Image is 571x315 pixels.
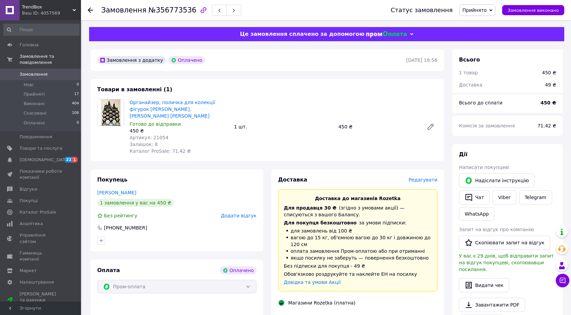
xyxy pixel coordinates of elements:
span: 22 [64,157,72,163]
span: Замовлення [20,71,48,77]
div: Обов'язково роздрукуйте та наклейте ЕН на посилку [284,271,432,277]
a: WhatsApp [459,207,494,221]
span: Доставка [459,82,482,88]
span: У вас є 29 днів, щоб відправити запит на відгук покупцеві, скопіювавши посилання. [459,253,554,272]
div: 1 шт. [231,122,335,131]
span: Всього [459,56,480,63]
span: Показники роботи компанії [20,168,62,180]
a: Довідка та умови Акції [284,280,341,285]
span: Залишок: 8 [130,142,158,147]
span: Доставка [278,176,307,183]
span: Прийняті [24,91,45,97]
span: 0 [77,120,79,126]
li: для замовлень від 100 ₴ [284,227,432,234]
span: Відгуки [20,186,37,192]
b: 450 ₴ [541,100,556,105]
button: Чат [459,190,490,204]
span: Аналітика [20,221,43,227]
span: Каталог ProSale: 71.42 ₴ [130,148,191,154]
span: Редагувати [409,177,437,183]
span: Оплачені [24,120,45,126]
div: 450 ₴ [542,69,556,76]
span: [DEMOGRAPHIC_DATA] [20,157,70,163]
span: Для покупця безкоштовно [284,220,357,225]
span: Оплата [97,267,120,273]
span: Покупці [20,198,38,204]
li: оплата замовлення Пром-оплатою або при отриманні [284,248,432,255]
span: Це замовлення сплачено за допомогою [240,31,364,37]
span: 1 [72,157,78,163]
span: Комісія за замовлення [459,123,515,128]
img: evopay logo [366,31,407,38]
button: Замовлення виконано [502,5,564,15]
span: Товари в замовленні (1) [97,86,172,93]
li: якщо посилку не заберуть — повернення безкоштовно [284,255,432,261]
div: Ваш ID: 4057569 [22,10,81,16]
div: за умови підписки: [284,219,432,226]
span: TrendBox [22,4,73,10]
div: Статус замовлення [391,7,453,14]
span: Повідомлення [20,134,52,140]
time: [DATE] 19:56 [406,57,437,63]
img: Органайзер, поличка для колекції фігурок Квідіч, Гаррі Поттер kinder joy [101,99,121,126]
span: Скасовані [24,110,47,116]
span: Замовлення та повідомлення [20,53,81,66]
span: 0 [77,82,79,88]
span: 17 [74,91,79,97]
span: Головна [20,42,38,48]
button: Надіслати інструкцію [459,173,535,188]
li: вагою до 15 кг, об'ємною вагою до 30 кг і довжиною до 120 см [284,234,432,248]
a: Завантажити PDF [459,298,525,312]
span: 404 [72,101,79,107]
span: Для продавця 30 ₴ [284,205,336,211]
span: Запит на відгук про компанію [459,227,534,232]
span: Замовлення виконано [508,8,559,13]
span: Всього до сплати [459,100,502,105]
button: Скопіювати запит на відгук [459,236,550,250]
div: Оплачено [220,266,256,274]
span: 1 товар [459,70,478,75]
a: Viber [492,190,516,204]
a: Telegram [519,190,552,204]
span: Нові [24,82,33,88]
span: Артикул: 21054 [130,135,168,140]
span: Виконані [24,101,45,107]
div: Магазини Rozetka (платна) [287,299,357,306]
span: Замовлення [101,6,146,14]
div: 49 ₴ [541,77,560,92]
span: Прийнято [462,7,487,13]
span: 106 [72,110,79,116]
div: Без підписки для покупця - 49 ₴ [284,263,432,269]
span: Написати покупцеві [459,165,509,170]
span: Налаштування [20,279,54,285]
span: Додати відгук [221,213,256,218]
input: Пошук [3,24,80,36]
span: Без рейтингу [104,213,137,218]
div: 450 ₴ [130,127,228,134]
span: 71.42 ₴ [538,123,556,128]
span: Гаманець компанії [20,250,62,262]
span: Готово до відправки [130,121,181,127]
div: Замовлення з додатку [97,56,166,64]
span: Доставка до магазинів Rozetka [315,196,401,201]
span: Покупець [97,176,128,183]
a: Органайзер, поличка для колекції фігурок [PERSON_NAME], [PERSON_NAME] [PERSON_NAME] [130,100,215,119]
div: Повернутися назад [88,7,93,14]
span: Товари та послуги [20,145,62,151]
span: Дії [459,151,467,157]
div: [PHONE_NUMBER] [103,224,148,231]
button: Видати чек [459,278,509,292]
div: 1 замовлення у вас на 450 ₴ [97,199,174,207]
button: Чат з покупцем [556,274,569,287]
div: 450 ₴ [336,122,421,131]
div: (згідно з умовами акції) — списуються з вашого Балансу. [284,204,432,218]
a: Редагувати [424,120,437,134]
span: №356773536 [148,6,196,14]
a: [PERSON_NAME] [97,190,136,195]
div: Оплачено [168,56,205,64]
span: Маркет [20,268,37,274]
span: Управління сайтом [20,232,62,244]
span: [PERSON_NAME] та рахунки [20,291,62,310]
span: Каталог ProSale [20,209,56,215]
